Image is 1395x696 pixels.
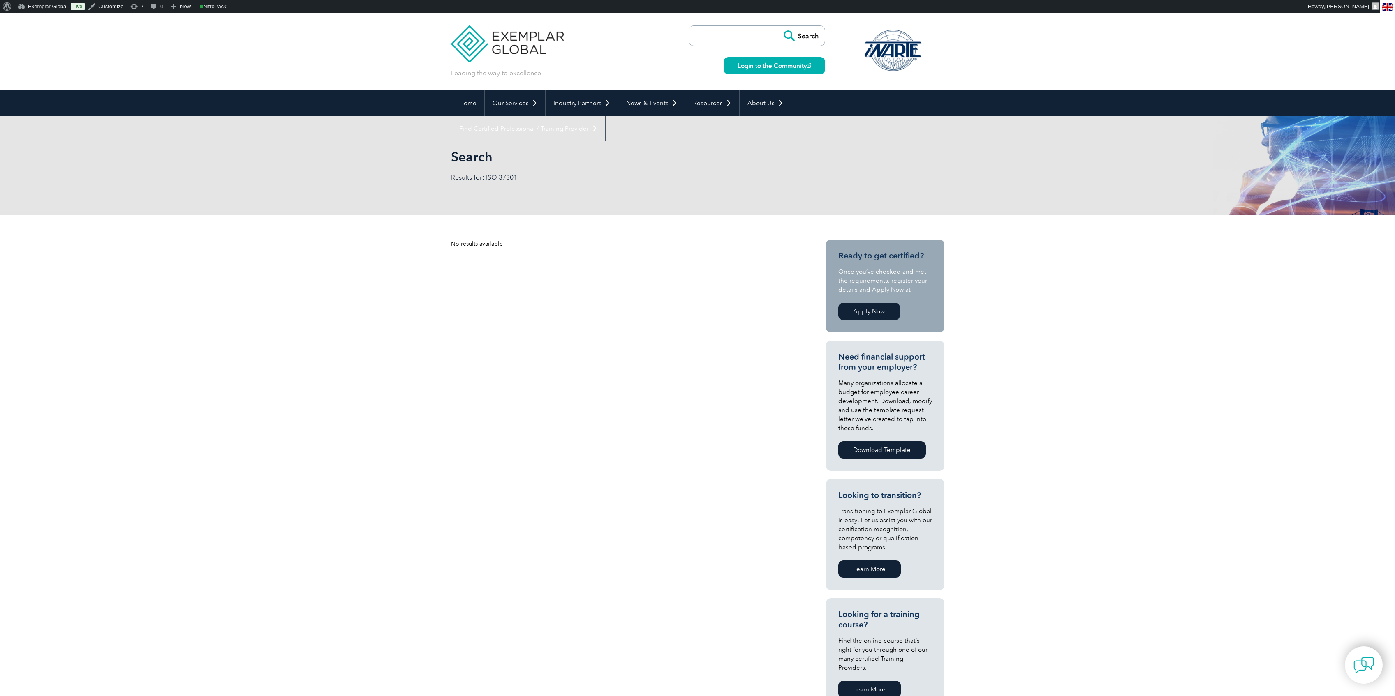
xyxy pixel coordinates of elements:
h3: Need financial support from your employer? [838,352,932,372]
h3: Looking for a training course? [838,609,932,630]
div: No results available [451,240,796,248]
a: Apply Now [838,303,900,320]
img: Exemplar Global [451,13,564,62]
input: Search [780,26,825,46]
a: Learn More [838,560,901,578]
a: Find Certified Professional / Training Provider [451,116,605,141]
a: Industry Partners [546,90,618,116]
h1: Search [451,149,767,165]
h3: Looking to transition? [838,490,932,500]
h3: Ready to get certified? [838,251,932,261]
a: News & Events [618,90,685,116]
p: Transitioning to Exemplar Global is easy! Let us assist you with our certification recognition, c... [838,507,932,552]
a: Download Template [838,441,926,459]
p: Leading the way to excellence [451,69,541,78]
a: Live [71,3,85,10]
img: open_square.png [807,63,811,68]
p: Results for: ISO 37301 [451,173,698,182]
p: Once you’ve checked and met the requirements, register your details and Apply Now at [838,267,932,294]
a: Login to the Community [724,57,825,74]
img: contact-chat.png [1353,655,1374,675]
a: Home [451,90,484,116]
p: Many organizations allocate a budget for employee career development. Download, modify and use th... [838,378,932,433]
a: Resources [685,90,739,116]
p: Find the online course that’s right for you through one of our many certified Training Providers. [838,636,932,672]
span: [PERSON_NAME] [1325,3,1369,9]
a: About Us [740,90,791,116]
img: en [1382,3,1393,11]
a: Our Services [485,90,545,116]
